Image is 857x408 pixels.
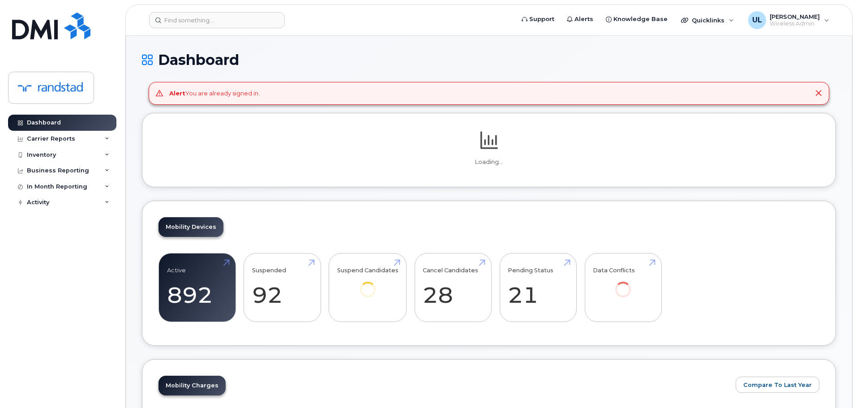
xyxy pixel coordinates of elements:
a: Data Conflicts [593,258,653,309]
span: Compare To Last Year [743,381,812,389]
a: Mobility Charges [159,376,226,395]
div: You are already signed in. [169,89,260,98]
a: Cancel Candidates 28 [423,258,483,317]
strong: Alert [169,90,185,97]
a: Suspend Candidates [337,258,399,309]
a: Pending Status 21 [508,258,568,317]
button: Compare To Last Year [736,377,819,393]
p: Loading... [159,158,819,166]
a: Mobility Devices [159,217,223,237]
a: Suspended 92 [252,258,313,317]
h1: Dashboard [142,52,836,68]
a: Active 892 [167,258,227,317]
